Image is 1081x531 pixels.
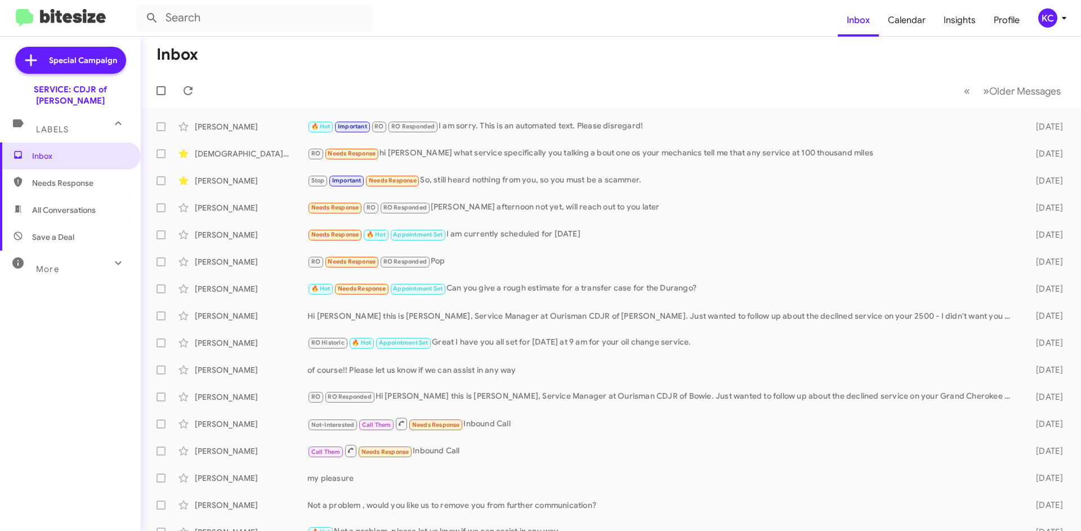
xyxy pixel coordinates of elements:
[32,150,128,162] span: Inbox
[1038,8,1057,28] div: KC
[307,120,1018,133] div: I am sorry. This is an automated text. Please disregard!
[195,283,307,294] div: [PERSON_NAME]
[311,421,355,429] span: Not-Interested
[957,79,977,102] button: Previous
[307,472,1018,484] div: my pleasure
[328,258,376,265] span: Needs Response
[352,339,371,346] span: 🔥 Hot
[15,47,126,74] a: Special Campaign
[879,4,935,37] a: Calendar
[985,4,1029,37] a: Profile
[1018,391,1072,403] div: [DATE]
[195,202,307,213] div: [PERSON_NAME]
[367,204,376,211] span: RO
[1018,337,1072,349] div: [DATE]
[307,310,1018,322] div: Hi [PERSON_NAME] this is [PERSON_NAME], Service Manager at Ourisman CDJR of [PERSON_NAME]. Just w...
[311,448,341,456] span: Call Them
[311,231,359,238] span: Needs Response
[195,121,307,132] div: [PERSON_NAME]
[311,393,320,400] span: RO
[362,421,391,429] span: Call Them
[307,282,1018,295] div: Can you give a rough estimate for a transfer case for the Durango?
[383,258,427,265] span: RO Responded
[307,390,1018,403] div: Hi [PERSON_NAME] this is [PERSON_NAME], Service Manager at Ourisman CDJR of Bowie. Just wanted to...
[32,231,74,243] span: Save a Deal
[393,231,443,238] span: Appointment Set
[195,310,307,322] div: [PERSON_NAME]
[958,79,1067,102] nav: Page navigation example
[1018,418,1072,430] div: [DATE]
[32,177,128,189] span: Needs Response
[1018,256,1072,267] div: [DATE]
[1018,121,1072,132] div: [DATE]
[379,339,428,346] span: Appointment Set
[307,174,1018,187] div: So, still heard nothing from you, so you must be a scammer.
[311,123,330,130] span: 🔥 Hot
[976,79,1067,102] button: Next
[332,177,361,184] span: Important
[195,472,307,484] div: [PERSON_NAME]
[412,421,460,429] span: Needs Response
[361,448,409,456] span: Needs Response
[36,264,59,274] span: More
[328,393,371,400] span: RO Responded
[195,499,307,511] div: [PERSON_NAME]
[328,150,376,157] span: Needs Response
[311,258,320,265] span: RO
[369,177,417,184] span: Needs Response
[195,364,307,376] div: [PERSON_NAME]
[307,336,1018,349] div: Great I have you all set for [DATE] at 9 am for your oil change service.
[1018,229,1072,240] div: [DATE]
[195,148,307,159] div: [DEMOGRAPHIC_DATA][PERSON_NAME]
[307,499,1018,511] div: Not a problem , would you like us to remove you from further communication?
[307,364,1018,376] div: of course!! Please let us know if we can assist in any way
[383,204,427,211] span: RO Responded
[307,147,1018,160] div: hi [PERSON_NAME] what service specifically you talking a bout one os your mechanics tell me that ...
[195,175,307,186] div: [PERSON_NAME]
[1018,499,1072,511] div: [DATE]
[195,256,307,267] div: [PERSON_NAME]
[307,228,1018,241] div: I am currently scheduled for [DATE]
[1018,283,1072,294] div: [DATE]
[157,46,198,64] h1: Inbox
[338,123,367,130] span: Important
[195,445,307,457] div: [PERSON_NAME]
[195,418,307,430] div: [PERSON_NAME]
[964,84,970,98] span: «
[367,231,386,238] span: 🔥 Hot
[32,204,96,216] span: All Conversations
[1018,310,1072,322] div: [DATE]
[983,84,989,98] span: »
[338,285,386,292] span: Needs Response
[989,85,1061,97] span: Older Messages
[311,204,359,211] span: Needs Response
[311,339,345,346] span: RO Historic
[307,417,1018,431] div: Inbound Call
[311,285,330,292] span: 🔥 Hot
[1029,8,1069,28] button: KC
[307,444,1018,458] div: Inbound Call
[307,201,1018,214] div: [PERSON_NAME] afternoon not yet, will reach out to you later
[391,123,435,130] span: RO Responded
[195,337,307,349] div: [PERSON_NAME]
[838,4,879,37] a: Inbox
[36,124,69,135] span: Labels
[1018,175,1072,186] div: [DATE]
[1018,364,1072,376] div: [DATE]
[307,255,1018,268] div: Pop
[136,5,373,32] input: Search
[1018,472,1072,484] div: [DATE]
[311,177,325,184] span: Stop
[311,150,320,157] span: RO
[374,123,383,130] span: RO
[49,55,117,66] span: Special Campaign
[393,285,443,292] span: Appointment Set
[1018,202,1072,213] div: [DATE]
[935,4,985,37] a: Insights
[195,391,307,403] div: [PERSON_NAME]
[195,229,307,240] div: [PERSON_NAME]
